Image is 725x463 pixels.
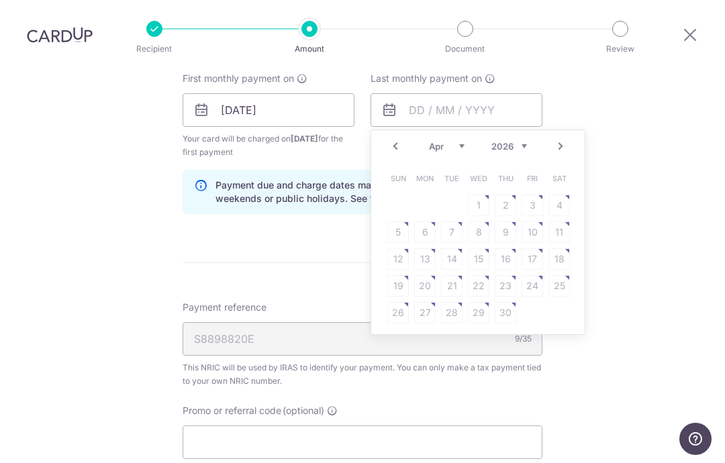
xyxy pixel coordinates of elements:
span: Saturday [548,168,570,189]
input: DD / MM / YYYY [183,93,354,127]
p: Document [416,42,515,56]
span: Wednesday [468,168,489,189]
div: This NRIC will be used by IRAS to identify your payment. You can only make a tax payment tied to ... [183,361,542,388]
span: Promo or referral code [183,404,281,417]
span: Last monthly payment on [371,72,482,85]
span: Your card will be charged on [183,132,354,159]
span: Payment reference [183,301,267,314]
input: DD / MM / YYYY [371,93,542,127]
span: Tuesday [441,168,463,189]
iframe: Opens a widget where you can find more information [679,423,712,456]
a: Next [552,138,569,154]
span: Thursday [495,168,516,189]
span: Friday [522,168,543,189]
p: Review [571,42,670,56]
span: First monthly payment on [183,72,294,85]
p: Recipient [105,42,204,56]
span: (optional) [283,404,324,417]
div: 9/35 [515,332,532,346]
a: Prev [387,138,403,154]
img: CardUp [27,27,93,43]
span: [DATE] [291,134,318,144]
p: Amount [260,42,359,56]
span: Monday [414,168,436,189]
p: Payment due and charge dates may be adjusted if it falls on weekends or public holidays. See fina... [215,178,531,205]
span: Sunday [387,168,409,189]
